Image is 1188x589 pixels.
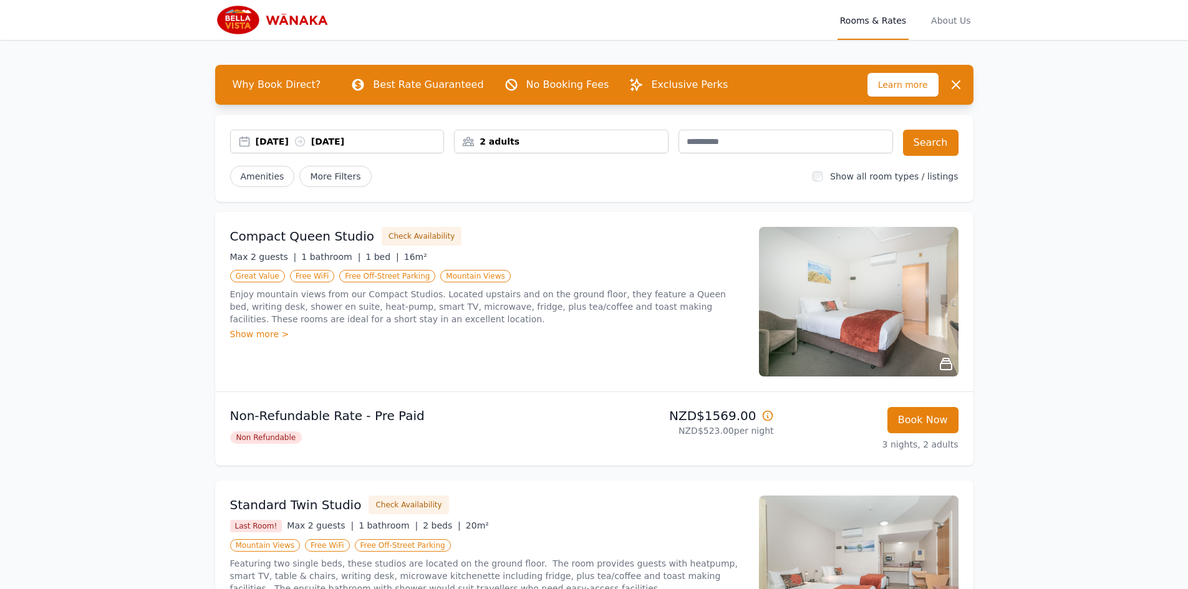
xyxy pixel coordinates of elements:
[867,73,939,97] span: Learn more
[599,424,774,437] p: NZD$523.00 per night
[230,520,283,532] span: Last Room!
[651,77,728,92] p: Exclusive Perks
[305,539,350,552] span: Free WiFi
[230,328,744,340] div: Show more >
[230,252,297,262] span: Max 2 guests |
[355,539,451,552] span: Free Off-Street Parking
[299,166,371,187] span: More Filters
[230,407,589,424] p: Non-Refundable Rate - Pre Paid
[440,270,510,282] span: Mountain Views
[359,520,418,530] span: 1 bathroom |
[466,520,489,530] span: 20m²
[230,270,285,282] span: Great Value
[887,407,959,433] button: Book Now
[230,431,302,444] span: Non Refundable
[287,520,354,530] span: Max 2 guests |
[230,227,375,245] h3: Compact Queen Studio
[230,496,362,514] h3: Standard Twin Studio
[903,130,959,156] button: Search
[455,135,668,148] div: 2 adults
[230,288,744,325] p: Enjoy mountain views from our Compact Studios. Located upstairs and on the ground floor, they fea...
[215,5,335,35] img: Bella Vista Wanaka
[290,270,335,282] span: Free WiFi
[369,496,448,514] button: Check Availability
[256,135,444,148] div: [DATE] [DATE]
[830,171,958,181] label: Show all room types / listings
[230,539,300,552] span: Mountain Views
[373,77,483,92] p: Best Rate Guaranteed
[230,166,295,187] button: Amenities
[423,520,461,530] span: 2 beds |
[339,270,435,282] span: Free Off-Street Parking
[301,252,360,262] span: 1 bathroom |
[784,438,959,451] p: 3 nights, 2 adults
[599,407,774,424] p: NZD$1569.00
[526,77,609,92] p: No Booking Fees
[382,227,461,246] button: Check Availability
[404,252,427,262] span: 16m²
[223,72,331,97] span: Why Book Direct?
[365,252,398,262] span: 1 bed |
